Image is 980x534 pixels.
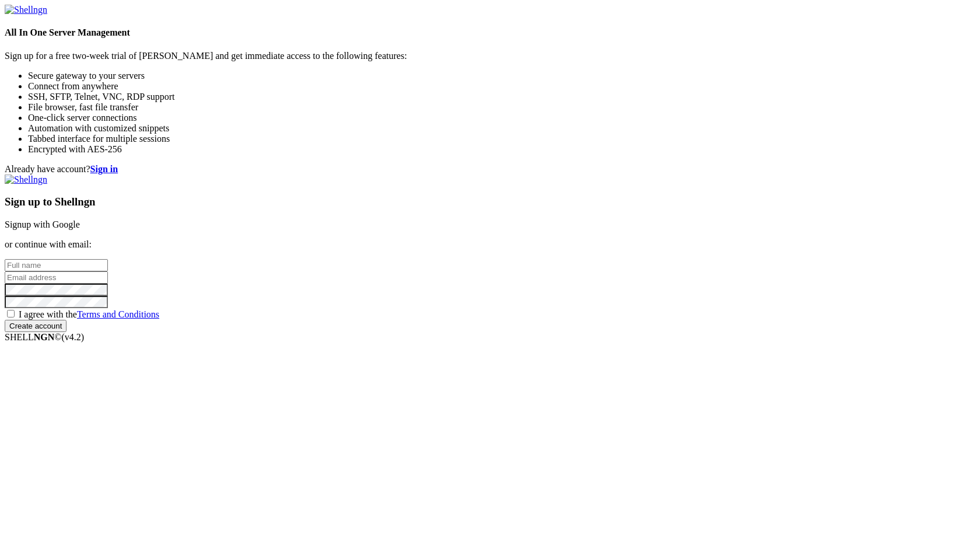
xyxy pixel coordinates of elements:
[28,113,975,123] li: One-click server connections
[5,164,975,174] div: Already have account?
[5,27,975,38] h4: All In One Server Management
[28,134,975,144] li: Tabbed interface for multiple sessions
[5,174,47,185] img: Shellngn
[34,332,55,342] b: NGN
[28,92,975,102] li: SSH, SFTP, Telnet, VNC, RDP support
[5,51,975,61] p: Sign up for a free two-week trial of [PERSON_NAME] and get immediate access to the following feat...
[5,196,975,208] h3: Sign up to Shellngn
[28,144,975,155] li: Encrypted with AES-256
[77,309,159,319] a: Terms and Conditions
[90,164,118,174] a: Sign in
[5,5,47,15] img: Shellngn
[62,332,85,342] span: 4.2.0
[28,123,975,134] li: Automation with customized snippets
[5,219,80,229] a: Signup with Google
[5,332,84,342] span: SHELL ©
[28,81,975,92] li: Connect from anywhere
[7,310,15,317] input: I agree with theTerms and Conditions
[28,71,975,81] li: Secure gateway to your servers
[5,239,975,250] p: or continue with email:
[5,320,66,332] input: Create account
[5,271,108,284] input: Email address
[28,102,975,113] li: File browser, fast file transfer
[5,259,108,271] input: Full name
[19,309,159,319] span: I agree with the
